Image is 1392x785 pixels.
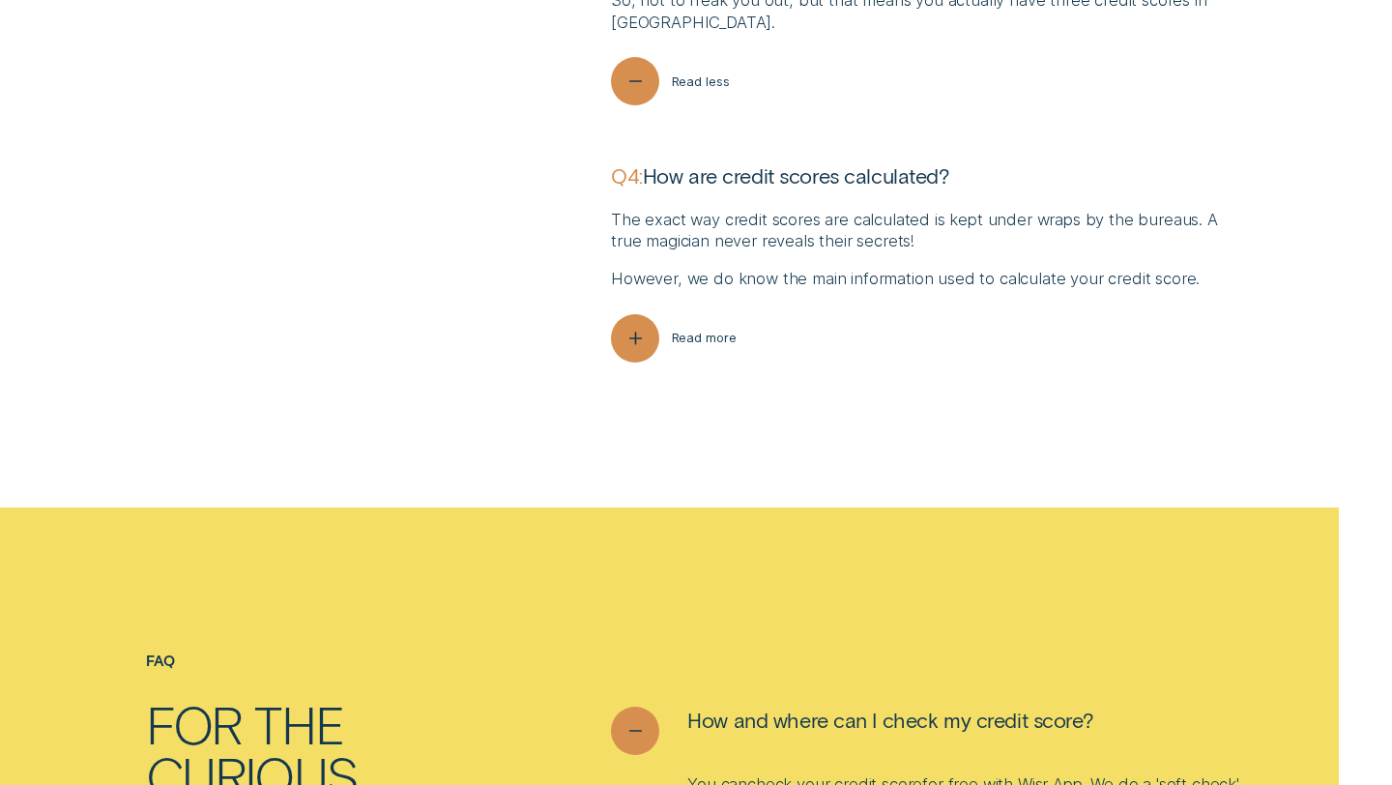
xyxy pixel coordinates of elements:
span: How and where can I check my credit score? [687,707,1093,733]
p: However, we do know the main information used to calculate your credit score. [611,268,1246,290]
h4: FAQ [146,653,502,669]
span: Read less [672,73,730,90]
button: Read less [611,57,729,105]
span: Read more [672,330,737,346]
p: The exact way credit scores are calculated is kept under wraps by the bureaus. A true magician ne... [611,209,1246,252]
strong: Q4: [611,162,643,188]
p: How are credit scores calculated? [611,162,1246,189]
button: See less [611,707,1093,755]
button: Read more [611,314,736,363]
